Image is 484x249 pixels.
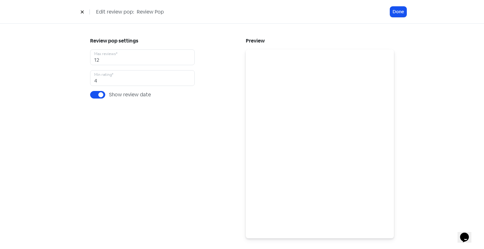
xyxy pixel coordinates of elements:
[246,36,394,46] h5: Preview
[390,7,406,17] button: Done
[90,36,195,46] h5: Review pop settings
[90,70,195,86] input: Min rating*
[109,91,151,99] label: Show review date
[458,224,478,243] iframe: chat widget
[96,8,134,16] span: Edit review pop:
[90,49,195,65] input: Max reviews*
